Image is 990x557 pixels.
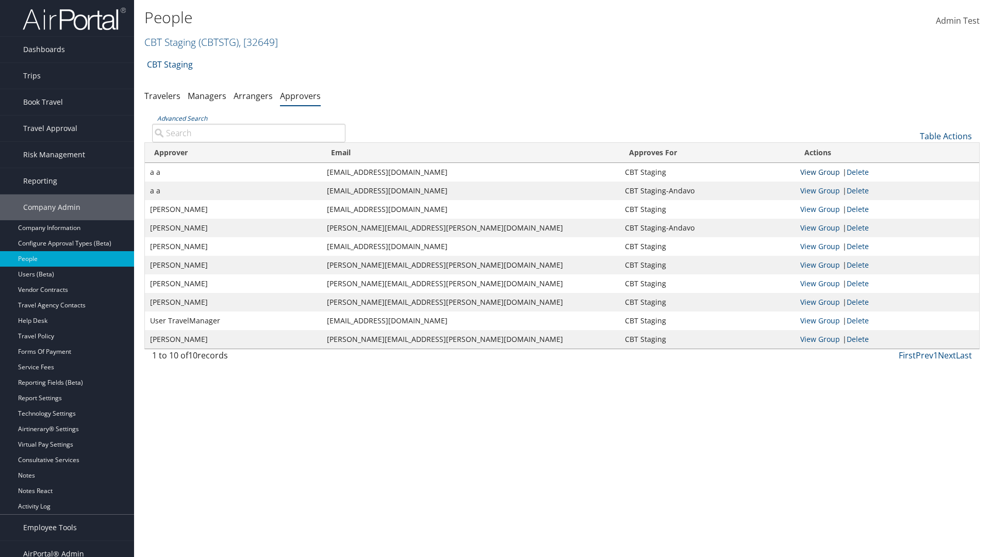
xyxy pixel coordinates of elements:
[280,90,321,102] a: Approvers
[956,350,972,361] a: Last
[920,130,972,142] a: Table Actions
[145,182,322,200] td: a a
[847,204,869,214] a: Delete
[239,35,278,49] span: , [ 32649 ]
[145,256,322,274] td: [PERSON_NAME]
[23,7,126,31] img: airportal-logo.png
[620,256,795,274] td: CBT Staging
[847,223,869,233] a: Delete
[847,334,869,344] a: Delete
[899,350,916,361] a: First
[936,5,980,37] a: Admin Test
[322,237,620,256] td: [EMAIL_ADDRESS][DOMAIN_NAME]
[144,90,180,102] a: Travelers
[145,312,322,330] td: User TravelManager
[795,330,979,349] td: |
[23,194,80,220] span: Company Admin
[800,260,840,270] a: View Approver's Group
[322,256,620,274] td: [PERSON_NAME][EMAIL_ADDRESS][PERSON_NAME][DOMAIN_NAME]
[795,256,979,274] td: |
[847,297,869,307] a: Delete
[188,90,226,102] a: Managers
[322,312,620,330] td: [EMAIL_ADDRESS][DOMAIN_NAME]
[620,182,795,200] td: CBT Staging-Andavo
[322,163,620,182] td: [EMAIL_ADDRESS][DOMAIN_NAME]
[145,330,322,349] td: [PERSON_NAME]
[322,219,620,237] td: [PERSON_NAME][EMAIL_ADDRESS][PERSON_NAME][DOMAIN_NAME]
[144,7,701,28] h1: People
[188,350,197,361] span: 10
[800,297,840,307] a: View Approver's Group
[620,312,795,330] td: CBT Staging
[152,124,345,142] input: Advanced Search
[795,143,979,163] th: Actions
[847,278,869,288] a: Delete
[322,274,620,293] td: [PERSON_NAME][EMAIL_ADDRESS][PERSON_NAME][DOMAIN_NAME]
[795,200,979,219] td: |
[795,219,979,237] td: |
[322,182,620,200] td: [EMAIL_ADDRESS][DOMAIN_NAME]
[145,200,322,219] td: [PERSON_NAME]
[145,293,322,312] td: [PERSON_NAME]
[847,186,869,195] a: Delete
[800,241,840,251] a: View Approver's Group
[322,330,620,349] td: [PERSON_NAME][EMAIL_ADDRESS][PERSON_NAME][DOMAIN_NAME]
[795,237,979,256] td: |
[620,274,795,293] td: CBT Staging
[916,350,933,361] a: Prev
[800,186,840,195] a: View Approver's Group
[23,515,77,540] span: Employee Tools
[322,200,620,219] td: [EMAIL_ADDRESS][DOMAIN_NAME]
[234,90,273,102] a: Arrangers
[620,330,795,349] td: CBT Staging
[938,350,956,361] a: Next
[145,274,322,293] td: [PERSON_NAME]
[23,63,41,89] span: Trips
[23,89,63,115] span: Book Travel
[23,116,77,141] span: Travel Approval
[145,237,322,256] td: [PERSON_NAME]
[847,241,869,251] a: Delete
[936,15,980,26] span: Admin Test
[199,35,239,49] span: ( CBTSTG )
[800,278,840,288] a: View Approver's Group
[847,167,869,177] a: Delete
[145,219,322,237] td: [PERSON_NAME]
[145,143,322,163] th: Approver: activate to sort column descending
[795,274,979,293] td: |
[795,163,979,182] td: |
[23,37,65,62] span: Dashboards
[800,316,840,325] a: View Approver's Group
[800,334,840,344] a: View Approver's Group
[144,35,278,49] a: CBT Staging
[795,182,979,200] td: |
[933,350,938,361] a: 1
[847,260,869,270] a: Delete
[152,349,345,367] div: 1 to 10 of records
[847,316,869,325] a: Delete
[322,143,620,163] th: Email: activate to sort column ascending
[620,143,795,163] th: Approves For: activate to sort column ascending
[23,142,85,168] span: Risk Management
[620,163,795,182] td: CBT Staging
[157,114,207,123] a: Advanced Search
[145,163,322,182] td: a a
[795,293,979,312] td: |
[795,312,979,330] td: |
[147,54,193,75] a: CBT Staging
[620,200,795,219] td: CBT Staging
[620,293,795,312] td: CBT Staging
[23,168,57,194] span: Reporting
[800,167,840,177] a: View Approver's Group
[800,204,840,214] a: View Approver's Group
[800,223,840,233] a: View Approver's Group
[322,293,620,312] td: [PERSON_NAME][EMAIL_ADDRESS][PERSON_NAME][DOMAIN_NAME]
[620,237,795,256] td: CBT Staging
[620,219,795,237] td: CBT Staging-Andavo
